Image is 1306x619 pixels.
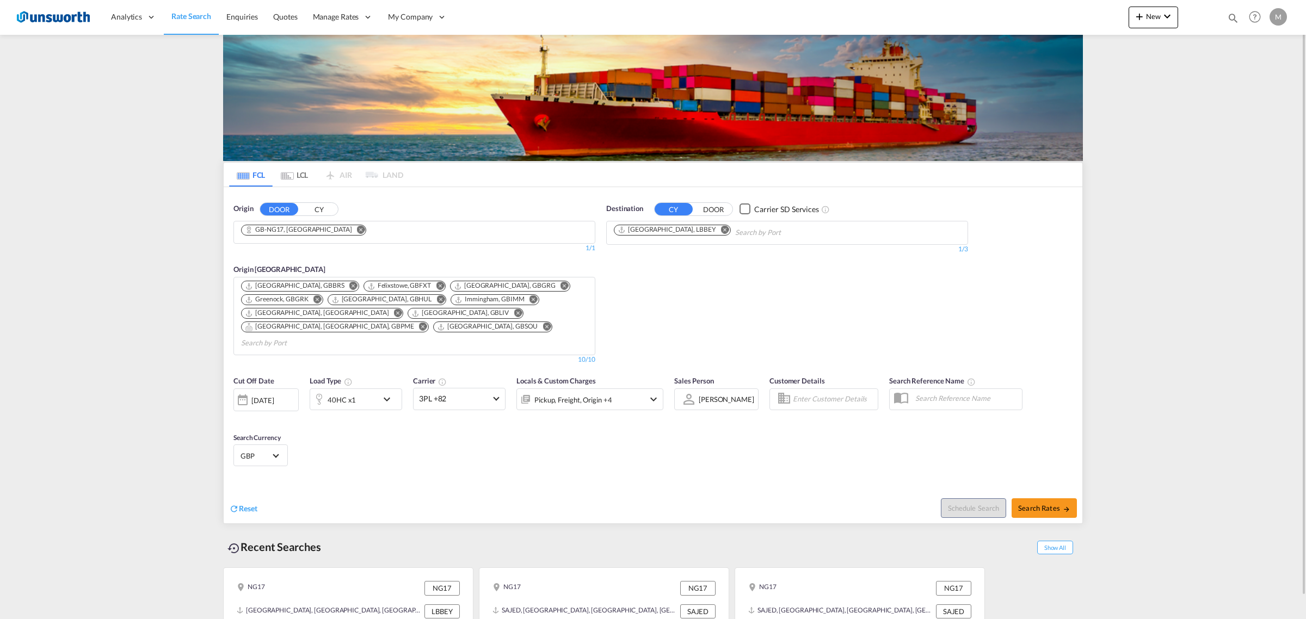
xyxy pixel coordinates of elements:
[1037,541,1073,554] span: Show All
[233,410,242,424] md-datepicker: Select
[821,205,830,214] md-icon: Unchecked: Search for CY (Container Yard) services for all selected carriers.Checked : Search for...
[1012,498,1077,518] button: Search Ratesicon-arrow-right
[306,295,323,306] button: Remove
[1018,504,1070,512] span: Search Rates
[273,12,297,21] span: Quotes
[349,225,366,236] button: Remove
[239,221,375,240] md-chips-wrap: Chips container. Use arrow keys to select chips.
[438,377,447,386] md-icon: The selected Trucker/Carrierwill be displayed in the rate results If the rates are from another f...
[367,281,431,290] div: Felixstowe, GBFXT
[300,203,338,215] button: CY
[241,451,271,461] span: GBP
[1063,505,1070,513] md-icon: icon-arrow-right
[910,390,1022,406] input: Search Reference Name
[1129,7,1178,28] button: icon-plus 400-fgNewicon-chevron-down
[313,11,359,22] span: Manage Rates
[245,308,389,318] div: London Gateway Port, GBLGP
[606,203,643,214] span: Destination
[793,391,874,407] input: Enter Customer Details
[273,163,316,187] md-tab-item: LCL
[454,295,524,304] div: Immingham, GBIMM
[698,391,755,407] md-select: Sales Person: Monica Nam
[655,203,693,215] button: CY
[534,392,612,407] div: Pickup Freight Origin Origin Custom Destination Destination Custom Factory Stuffing
[748,604,933,618] div: SAJED, Jeddah, Saudi Arabia, Middle East, Middle East
[429,281,445,292] button: Remove
[331,295,434,304] div: Press delete to remove this chip.
[1246,8,1270,27] div: Help
[237,604,422,618] div: LBBEY, Beirut, Lebanon, Levante, Middle East
[245,322,414,331] div: Portsmouth, HAM, GBPME
[516,388,663,410] div: Pickup Freight Origin Origin Custom Destination Destination Custom Factory Stuffingicon-chevron-down
[507,308,523,319] button: Remove
[967,377,976,386] md-icon: Your search will be saved by the below given name
[245,225,352,234] div: GB-NG17, Ashfield
[251,395,274,405] div: [DATE]
[714,225,730,236] button: Remove
[618,225,718,234] div: Press delete to remove this chip.
[754,204,819,215] div: Carrier SD Services
[606,245,968,254] div: 1/3
[245,295,311,304] div: Press delete to remove this chip.
[522,295,539,306] button: Remove
[260,203,298,215] button: DOOR
[229,504,239,513] md-icon: icon-refresh
[237,581,265,595] div: NG17
[245,308,391,318] div: Press delete to remove this chip.
[380,393,399,406] md-icon: icon-chevron-down
[233,244,595,253] div: 1/1
[618,225,716,234] div: Beirut, LBBEY
[647,393,660,406] md-icon: icon-chevron-down
[233,388,299,411] div: [DATE]
[936,604,971,618] div: SAJED
[889,376,976,385] span: Search Reference Name
[454,281,558,290] div: Press delete to remove this chip.
[245,281,347,290] div: Press delete to remove this chip.
[740,203,819,215] md-checkbox: Checkbox No Ink
[735,224,839,242] input: Chips input.
[411,308,509,318] div: Liverpool, GBLIV
[1161,10,1174,23] md-icon: icon-chevron-down
[412,322,428,333] button: Remove
[111,11,142,22] span: Analytics
[437,322,540,331] div: Press delete to remove this chip.
[680,604,716,618] div: SAJED
[411,308,511,318] div: Press delete to remove this chip.
[233,203,253,214] span: Origin
[386,308,403,319] button: Remove
[516,376,596,385] span: Locals & Custom Charges
[331,295,432,304] div: Hull, GBHUL
[1246,8,1264,26] span: Help
[245,295,309,304] div: Greenock, GBGRK
[437,322,538,331] div: Southampton, GBSOU
[936,581,971,595] div: NG17
[680,581,716,595] div: NG17
[223,35,1083,161] img: LCL+%26+FCL+BACKGROUND.png
[429,295,446,306] button: Remove
[535,322,552,333] button: Remove
[1227,12,1239,28] div: icon-magnify
[342,281,359,292] button: Remove
[227,542,241,555] md-icon: icon-backup-restore
[241,335,344,352] input: Search by Port
[245,281,344,290] div: Bristol, GBBRS
[1227,12,1239,24] md-icon: icon-magnify
[239,277,589,352] md-chips-wrap: Chips container. Use arrow keys to select chips.
[239,448,282,463] md-select: Select Currency: £ GBPUnited Kingdom Pound
[941,498,1006,518] button: Note: By default Schedule search will only considerorigin ports, destination ports and cut off da...
[492,581,521,595] div: NG17
[748,581,777,595] div: NG17
[233,434,281,442] span: Search Currency
[310,376,353,385] span: Load Type
[223,535,325,559] div: Recent Searches
[578,355,595,364] div: 10/10
[553,281,570,292] button: Remove
[454,295,526,304] div: Press delete to remove this chip.
[344,377,353,386] md-icon: icon-information-outline
[612,221,843,242] md-chips-wrap: Chips container. Use arrow keys to select chips.
[674,376,714,385] span: Sales Person
[229,163,403,187] md-pagination-wrapper: Use the left and right arrow keys to navigate between tabs
[699,395,754,404] div: [PERSON_NAME]
[1270,8,1287,26] div: M
[424,581,460,595] div: NG17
